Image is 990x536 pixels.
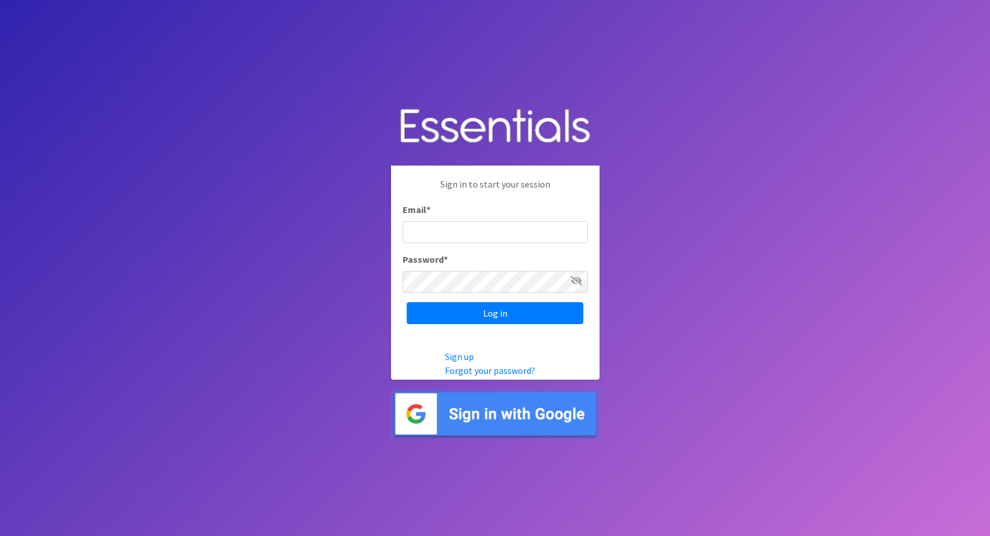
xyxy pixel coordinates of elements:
input: Log in [407,302,583,324]
img: Sign in with Google [391,389,600,439]
img: Human Essentials [391,97,600,157]
a: Sign up [445,351,474,362]
abbr: required [426,204,430,215]
abbr: required [444,254,448,265]
a: Forgot your password? [445,365,535,376]
label: Email [403,203,430,216]
label: Password [403,252,448,266]
p: Sign in to start your session [403,177,588,203]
